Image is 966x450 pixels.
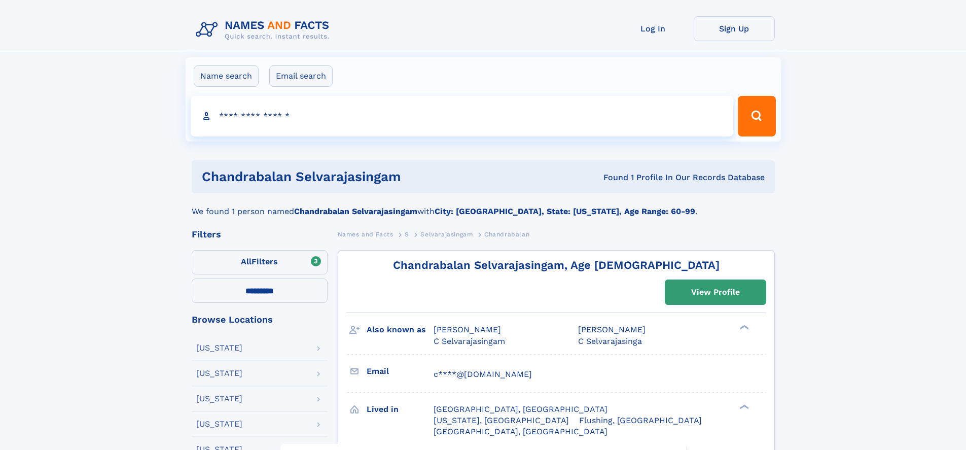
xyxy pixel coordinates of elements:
[294,206,417,216] b: Chandrabalan Selvarajasingam
[202,170,503,183] h1: Chandrabalan Selvarajasingam
[196,369,242,377] div: [US_STATE]
[367,363,434,380] h3: Email
[434,404,607,414] span: [GEOGRAPHIC_DATA], [GEOGRAPHIC_DATA]
[194,65,259,87] label: Name search
[665,280,766,304] a: View Profile
[435,206,695,216] b: City: [GEOGRAPHIC_DATA], State: [US_STATE], Age Range: 60-99
[196,395,242,403] div: [US_STATE]
[484,231,529,238] span: Chandrabalan
[434,416,569,425] span: [US_STATE], [GEOGRAPHIC_DATA]
[579,416,702,425] span: Flushing, [GEOGRAPHIC_DATA]
[405,228,409,240] a: S
[434,325,501,334] span: [PERSON_NAME]
[578,325,646,334] span: [PERSON_NAME]
[405,231,409,238] span: S
[737,403,749,410] div: ❯
[578,336,642,346] span: C Selvarajasinga
[420,228,473,240] a: Selvarajasingam
[191,96,734,136] input: search input
[192,315,328,324] div: Browse Locations
[196,420,242,428] div: [US_STATE]
[196,344,242,352] div: [US_STATE]
[738,96,775,136] button: Search Button
[241,257,252,266] span: All
[192,193,775,218] div: We found 1 person named with .
[737,324,749,331] div: ❯
[420,231,473,238] span: Selvarajasingam
[192,16,338,44] img: Logo Names and Facts
[192,230,328,239] div: Filters
[338,228,393,240] a: Names and Facts
[434,427,607,436] span: [GEOGRAPHIC_DATA], [GEOGRAPHIC_DATA]
[502,172,765,183] div: Found 1 Profile In Our Records Database
[367,321,434,338] h3: Also known as
[269,65,333,87] label: Email search
[393,259,720,271] a: Chandrabalan Selvarajasingam, Age [DEMOGRAPHIC_DATA]
[613,16,694,41] a: Log In
[694,16,775,41] a: Sign Up
[192,250,328,274] label: Filters
[691,281,740,304] div: View Profile
[367,401,434,418] h3: Lived in
[434,336,505,346] span: C Selvarajasingam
